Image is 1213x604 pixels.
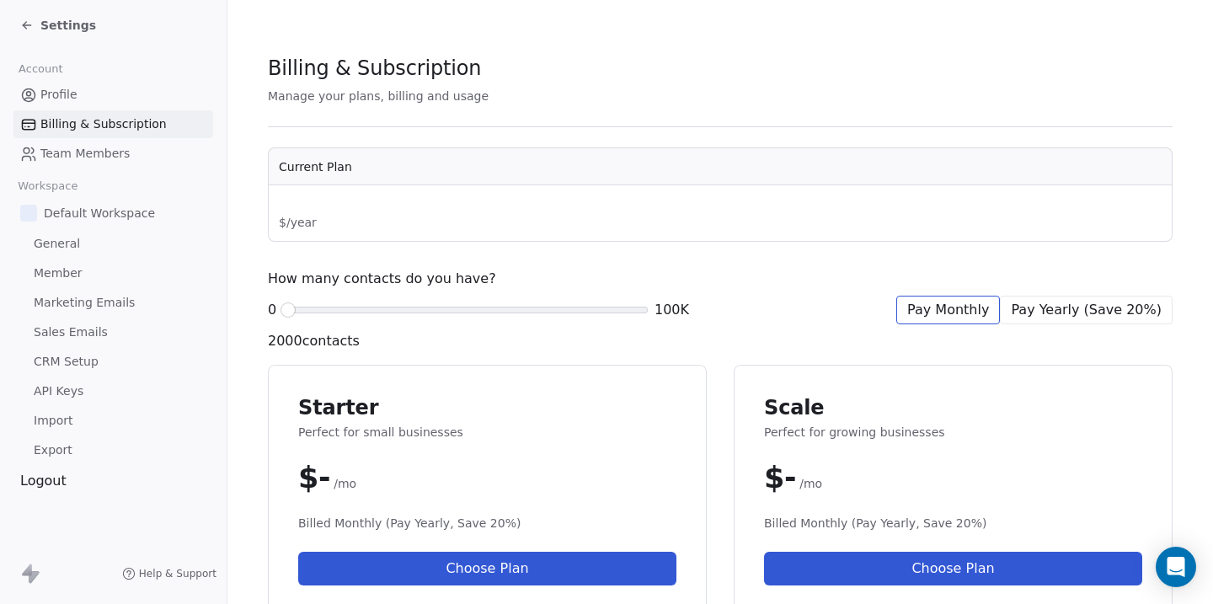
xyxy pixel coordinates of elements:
a: Sales Emails [13,318,213,346]
span: Settings [40,17,96,34]
span: Sales Emails [34,323,108,341]
span: Billing & Subscription [40,115,167,133]
span: Starter [298,395,676,420]
span: Import [34,412,72,430]
span: Default Workspace [44,205,155,222]
span: Pay Monthly [907,300,989,320]
span: Member [34,265,83,282]
span: 100K [655,300,689,320]
span: Billed Monthly (Pay Yearly, Save 20%) [298,515,676,532]
span: Scale [764,395,1142,420]
span: /mo [334,475,356,492]
span: $ - [764,461,796,494]
span: Profile [40,86,77,104]
a: API Keys [13,377,213,405]
a: General [13,230,213,258]
button: Choose Plan [764,552,1142,585]
span: Billing & Subscription [268,56,481,81]
span: API Keys [34,382,83,400]
button: Choose Plan [298,552,676,585]
a: Team Members [13,140,213,168]
span: Manage your plans, billing and usage [268,89,489,103]
span: Help & Support [139,567,216,580]
span: 0 [268,300,276,320]
span: How many contacts do you have? [268,269,496,289]
span: 2000 contacts [268,331,360,351]
a: Settings [20,17,96,34]
a: Import [13,407,213,435]
a: CRM Setup [13,348,213,376]
a: Marketing Emails [13,289,213,317]
a: Help & Support [122,567,216,580]
a: Member [13,259,213,287]
span: $ / year [279,214,1068,231]
span: Billed Monthly (Pay Yearly, Save 20%) [764,515,1142,532]
span: Export [34,441,72,459]
span: CRM Setup [34,353,99,371]
span: General [34,235,80,253]
div: Open Intercom Messenger [1156,547,1196,587]
span: Perfect for growing businesses [764,424,1142,441]
span: $ - [298,461,330,494]
span: Account [11,56,70,82]
span: Perfect for small businesses [298,424,676,441]
a: Billing & Subscription [13,110,213,138]
span: Team Members [40,145,130,163]
th: Current Plan [269,148,1172,185]
div: Logout [13,471,213,491]
a: Export [13,436,213,464]
span: Marketing Emails [34,294,135,312]
a: Profile [13,81,213,109]
span: /mo [799,475,822,492]
span: Pay Yearly (Save 20%) [1011,300,1162,320]
span: Workspace [11,174,85,199]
